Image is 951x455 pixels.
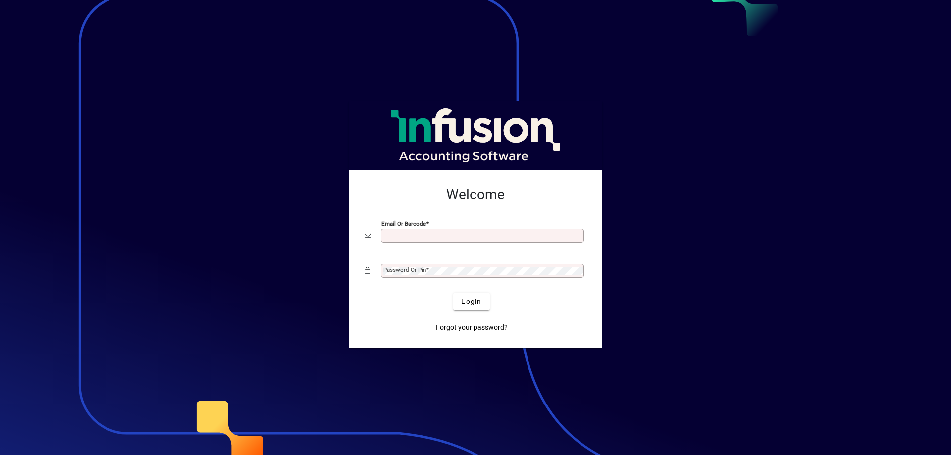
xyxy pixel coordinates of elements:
[432,318,512,336] a: Forgot your password?
[436,322,508,333] span: Forgot your password?
[461,297,481,307] span: Login
[453,293,489,310] button: Login
[383,266,426,273] mat-label: Password or Pin
[381,220,426,227] mat-label: Email or Barcode
[365,186,586,203] h2: Welcome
